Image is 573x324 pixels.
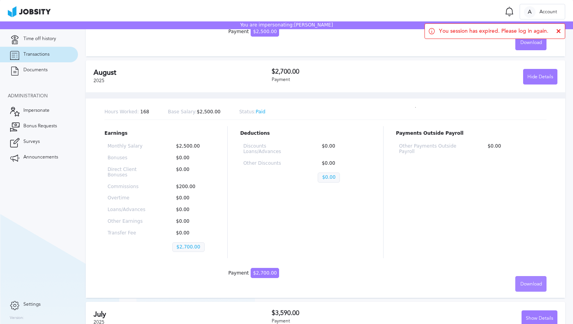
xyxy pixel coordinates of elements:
[23,302,41,307] span: Settings
[272,68,415,75] h3: $2,700.00
[8,93,78,99] div: Administration
[272,310,415,317] h3: $3,590.00
[23,108,50,113] span: Impersonate
[228,29,279,35] div: Payment
[23,36,56,42] span: Time off history
[108,207,147,213] p: Loans/Advances
[318,161,367,166] p: $0.00
[108,184,147,190] p: Commissions
[172,144,212,149] p: $2,500.00
[399,144,459,155] p: Other Payments Outside Payroll
[108,144,147,149] p: Monthly Salary
[172,231,212,236] p: $0.00
[172,219,212,224] p: $0.00
[94,78,104,83] span: 2025
[168,109,197,114] span: Base Salary:
[23,67,48,73] span: Documents
[108,167,147,178] p: Direct Client Bonuses
[104,109,149,115] p: 168
[228,271,279,276] div: Payment
[172,207,212,213] p: $0.00
[10,316,24,320] label: Version:
[251,26,279,37] span: $2,500.00
[23,155,58,160] span: Announcements
[172,195,212,201] p: $0.00
[396,131,546,136] p: Payments Outside Payroll
[240,131,371,136] p: Deductions
[272,77,415,83] div: Payment
[172,184,212,190] p: $200.00
[104,109,139,114] span: Hours Worked:
[94,69,272,77] h2: August
[251,268,279,278] span: $2,700.00
[23,139,40,144] span: Surveys
[168,109,221,115] p: $2,500.00
[108,231,147,236] p: Transfer Fee
[439,28,548,34] span: You session has expired. Please log in again.
[520,4,565,19] button: AAccount
[515,276,546,292] button: Download
[104,131,215,136] p: Earnings
[172,167,212,178] p: $0.00
[484,144,543,155] p: $0.00
[108,195,147,201] p: Overtime
[23,52,50,57] span: Transactions
[318,144,367,155] p: $0.00
[243,144,293,155] p: Discounts Loans/Advances
[520,40,542,46] span: Download
[272,319,415,324] div: Payment
[515,35,546,50] button: Download
[23,123,57,129] span: Bonus Requests
[523,69,557,85] button: Hide Details
[524,6,536,18] div: A
[172,242,205,252] p: $2,700.00
[243,161,293,166] p: Other Discounts
[520,282,542,287] span: Download
[108,155,147,161] p: Bonuses
[239,109,265,115] p: Paid
[536,9,561,15] span: Account
[172,155,212,161] p: $0.00
[318,173,340,183] p: $0.00
[8,6,51,17] img: ab4bad089aa723f57921c736e9817d99.png
[108,219,147,224] p: Other Earnings
[94,310,272,319] h2: July
[239,109,256,114] span: Status:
